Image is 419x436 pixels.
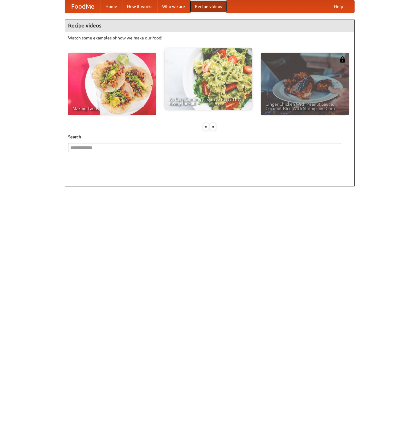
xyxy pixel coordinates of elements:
img: 483408.png [339,56,346,63]
div: » [210,123,216,131]
a: Home [101,0,122,13]
a: Who we are [157,0,190,13]
a: Recipe videos [190,0,227,13]
a: An Easy, Summery Tomato Pasta That's Ready for Fall [165,48,252,110]
div: « [203,123,209,131]
h4: Recipe videos [65,19,354,32]
span: An Easy, Summery Tomato Pasta That's Ready for Fall [169,97,248,106]
a: Help [329,0,348,13]
h5: Search [68,134,351,140]
a: FoodMe [65,0,101,13]
p: Watch some examples of how we make our food! [68,35,351,41]
span: Making Tacos [72,106,151,111]
a: How it works [122,0,157,13]
a: Making Tacos [68,53,156,115]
